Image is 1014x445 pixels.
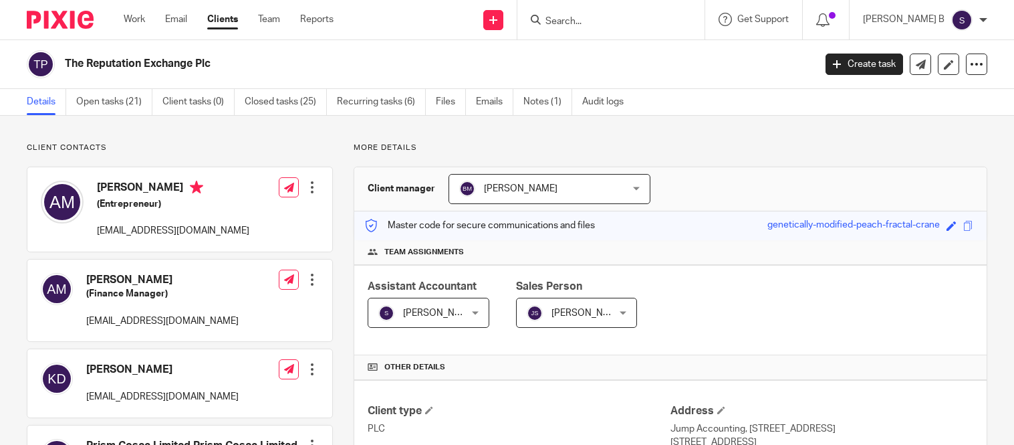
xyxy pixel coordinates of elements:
a: Clients [207,13,238,26]
img: svg%3E [27,50,55,78]
p: [PERSON_NAME] B [863,13,944,26]
i: Primary [190,181,203,194]
a: Create task [826,54,903,75]
h4: [PERSON_NAME] [86,363,239,377]
a: Recurring tasks (6) [337,89,426,115]
span: Other details [384,362,445,373]
span: [PERSON_NAME] [484,184,557,193]
span: [PERSON_NAME] B [403,308,485,318]
p: Master code for secure communications and files [364,219,595,232]
img: svg%3E [378,305,394,321]
div: genetically-modified-peach-fractal-crane [767,218,940,234]
p: Jump Accounting, [STREET_ADDRESS] [670,422,973,436]
span: Assistant Accountant [368,281,477,292]
p: [EMAIL_ADDRESS][DOMAIN_NAME] [86,390,239,404]
a: Notes (1) [523,89,572,115]
a: Open tasks (21) [76,89,152,115]
h4: [PERSON_NAME] [86,273,239,287]
img: svg%3E [41,273,73,305]
p: [EMAIL_ADDRESS][DOMAIN_NAME] [86,315,239,328]
img: svg%3E [41,181,84,224]
img: svg%3E [41,363,73,395]
h4: [PERSON_NAME] [97,181,249,197]
p: Client contacts [27,143,333,153]
h5: (Entrepreneur) [97,197,249,211]
a: Reports [300,13,334,26]
input: Search [544,16,664,28]
a: Email [165,13,187,26]
h4: Client type [368,404,670,418]
a: Details [27,89,66,115]
span: Sales Person [516,281,582,292]
a: Emails [476,89,513,115]
span: Get Support [737,15,789,24]
p: More details [354,143,987,153]
img: Pixie [27,11,94,29]
span: [PERSON_NAME] [551,308,625,318]
a: Audit logs [582,89,634,115]
h4: Address [670,404,973,418]
p: [EMAIL_ADDRESS][DOMAIN_NAME] [97,224,249,238]
a: Client tasks (0) [162,89,235,115]
img: svg%3E [527,305,543,321]
img: svg%3E [459,181,475,197]
p: PLC [368,422,670,436]
a: Closed tasks (25) [245,89,327,115]
h5: (Finance Manager) [86,287,239,300]
a: Team [258,13,280,26]
img: svg%3E [951,9,973,31]
h2: The Reputation Exchange Plc [65,57,657,71]
h3: Client manager [368,182,435,195]
a: Files [436,89,466,115]
span: Team assignments [384,247,464,258]
a: Work [124,13,145,26]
